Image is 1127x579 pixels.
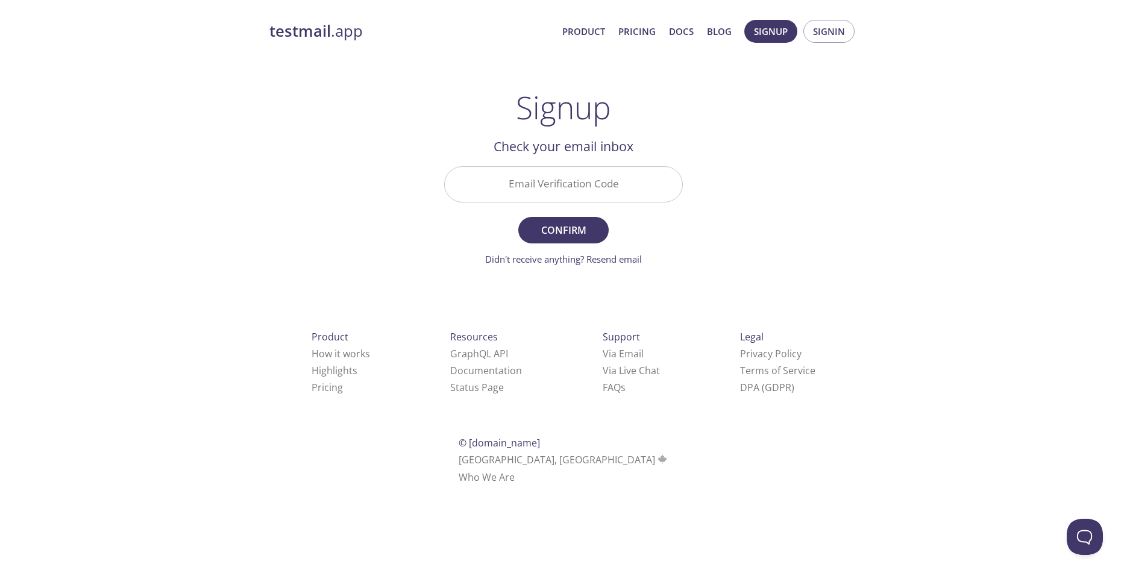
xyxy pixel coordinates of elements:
[269,21,553,42] a: testmail.app
[803,20,855,43] button: Signin
[603,330,640,343] span: Support
[518,217,609,243] button: Confirm
[459,453,669,466] span: [GEOGRAPHIC_DATA], [GEOGRAPHIC_DATA]
[707,23,732,39] a: Blog
[459,471,515,484] a: Who We Are
[516,89,611,125] h1: Signup
[450,330,498,343] span: Resources
[813,23,845,39] span: Signin
[562,23,605,39] a: Product
[450,364,522,377] a: Documentation
[1067,519,1103,555] iframe: Help Scout Beacon - Open
[744,20,797,43] button: Signup
[312,364,357,377] a: Highlights
[669,23,694,39] a: Docs
[603,347,644,360] a: Via Email
[603,381,626,394] a: FAQ
[269,20,331,42] strong: testmail
[754,23,788,39] span: Signup
[450,347,508,360] a: GraphQL API
[532,222,595,239] span: Confirm
[740,347,802,360] a: Privacy Policy
[312,347,370,360] a: How it works
[740,330,764,343] span: Legal
[485,253,642,265] a: Didn't receive anything? Resend email
[459,436,540,449] span: © [DOMAIN_NAME]
[444,136,683,157] h2: Check your email inbox
[603,364,660,377] a: Via Live Chat
[621,381,626,394] span: s
[740,364,815,377] a: Terms of Service
[312,381,343,394] a: Pricing
[450,381,504,394] a: Status Page
[312,330,348,343] span: Product
[618,23,656,39] a: Pricing
[740,381,794,394] a: DPA (GDPR)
